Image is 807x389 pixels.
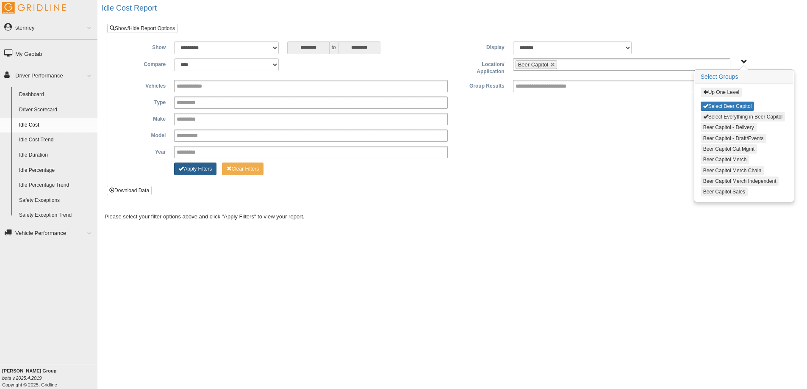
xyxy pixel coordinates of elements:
button: Up One Level [701,88,742,97]
a: Idle Cost Trend [15,132,97,148]
span: to [330,41,338,54]
button: Beer Capitol Cat Mgmt [701,144,757,154]
a: Idle Percentage [15,163,97,178]
div: Copyright © 2025, Gridline [2,367,97,388]
label: Vehicles [114,80,170,90]
button: Select Everything in Beer Capitol [701,112,785,121]
span: Beer Capitol [518,61,549,68]
a: Safety Exception Trend [15,208,97,223]
a: Safety Exceptions [15,193,97,208]
label: Show [114,41,170,52]
img: Gridline [2,2,66,14]
a: Show/Hide Report Options [107,24,177,33]
label: Location/ Application [452,58,508,76]
button: Download Data [107,186,152,195]
label: Model [114,130,170,140]
i: beta v.2025.4.2019 [2,375,42,381]
a: Dashboard [15,87,97,102]
a: Idle Percentage Trend [15,178,97,193]
button: Beer Capitol Merch Chain [701,166,764,175]
span: Please select your filter options above and click "Apply Filters" to view your report. [105,213,305,220]
button: Beer Capitol Sales [701,187,748,196]
button: Beer Capitol Merch [701,155,749,164]
label: Group Results [452,80,508,90]
a: Idle Duration [15,148,97,163]
button: Change Filter Options [222,163,264,175]
label: Compare [114,58,170,69]
h2: Idle Cost Report [102,4,807,13]
button: Beer Capitol - Delivery [701,123,757,132]
label: Year [114,146,170,156]
label: Make [114,113,170,123]
a: Idle Cost [15,118,97,133]
b: [PERSON_NAME] Group [2,368,56,373]
button: Change Filter Options [174,163,216,175]
a: Driver Scorecard [15,102,97,118]
h3: Select Groups [695,70,793,84]
label: Type [114,97,170,107]
button: Select Beer Capitol [701,102,754,111]
button: Beer Capitol - Draft/Events [701,134,766,143]
button: Beer Capitol Merch Independent [701,177,779,186]
label: Display [452,41,508,52]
